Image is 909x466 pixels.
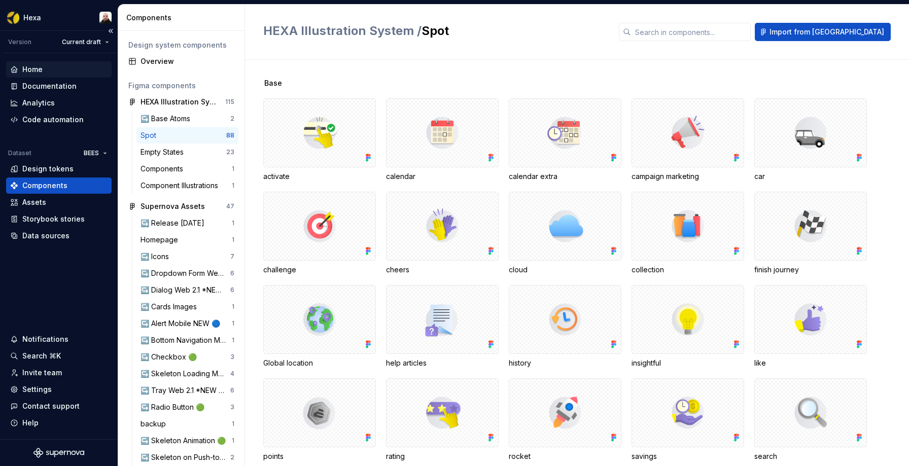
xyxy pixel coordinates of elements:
[136,416,238,432] a: backup1
[6,415,112,431] button: Help
[232,165,234,173] div: 1
[141,352,201,362] div: ↪️ Checkbox 🟢
[128,40,234,50] div: Design system components
[136,315,238,332] a: ↪️ Alert Mobile NEW 🔵1
[141,252,173,262] div: ↪️ Icons
[232,236,234,244] div: 1
[124,94,238,110] a: HEXA Illustration System115
[632,358,744,368] div: insightful
[632,265,744,275] div: collection
[128,81,234,91] div: Figma components
[141,285,230,295] div: ↪️ Dialog Web 2.1 *NEW 🔵
[754,171,867,182] div: car
[141,318,224,329] div: ↪️ Alert Mobile NEW 🔵
[509,98,621,182] div: calendar extra
[136,265,238,281] a: ↪️ Dropdown Form Web 🟠 TEMPORARY6
[232,219,234,227] div: 1
[141,302,201,312] div: ↪️ Cards Images
[136,399,238,415] a: ↪️ Radio Button 🟢3
[232,437,234,445] div: 1
[264,78,282,88] span: Base
[136,382,238,399] a: ↪️ Tray Web 2.1 *NEW 🔵6
[386,171,499,182] div: calendar
[6,95,112,111] a: Analytics
[6,161,112,177] a: Design tokens
[7,12,19,24] img: a56d5fbf-f8ab-4a39-9705-6fc7187585ab.png
[22,98,55,108] div: Analytics
[136,366,238,382] a: ↪️ Skeleton Loading Methods 🟢4
[386,98,499,182] div: calendar
[232,182,234,190] div: 1
[6,228,112,244] a: Data sources
[263,23,607,39] h2: Spot
[141,402,208,412] div: ↪️ Radio Button 🟢
[6,398,112,414] button: Contact support
[141,97,216,107] div: HEXA Illustration System
[22,368,62,378] div: Invite team
[754,265,867,275] div: finish journey
[8,38,31,46] div: Version
[230,386,234,395] div: 6
[263,23,422,38] span: HEXA Illustration System /
[126,13,240,23] div: Components
[386,378,499,461] div: rating
[632,451,744,461] div: savings
[632,192,744,275] div: collection
[79,146,112,160] button: BEES
[6,381,112,398] a: Settings
[141,419,170,429] div: backup
[226,131,234,139] div: 88
[136,215,238,231] a: ↪️ Release [DATE]1
[136,177,238,194] a: Component Illustrations1
[230,453,234,461] div: 2
[57,35,114,49] button: Current draft
[22,181,67,191] div: Components
[6,112,112,128] a: Code automation
[136,349,238,365] a: ↪️ Checkbox 🟢3
[6,61,112,78] a: Home
[263,378,376,461] div: points
[136,127,238,144] a: Spot88
[136,299,238,315] a: ↪️ Cards Images1
[103,24,118,38] button: Collapse sidebar
[6,348,112,364] button: Search ⌘K
[509,171,621,182] div: calendar extra
[754,285,867,368] div: like
[141,218,208,228] div: ↪️ Release [DATE]
[6,365,112,381] a: Invite team
[232,336,234,344] div: 1
[141,130,160,140] div: Spot
[386,451,499,461] div: rating
[631,23,751,41] input: Search in components...
[22,334,68,344] div: Notifications
[136,161,238,177] a: Components1
[136,433,238,449] a: ↪️ Skeleton Animation 🟢1
[22,64,43,75] div: Home
[6,78,112,94] a: Documentation
[136,111,238,127] a: ↪️ Base Atoms2
[136,449,238,465] a: ↪️ Skeleton on Push-to-refresh 🟢2
[141,201,205,211] div: Supernova Assets
[141,452,230,462] div: ↪️ Skeleton on Push-to-refresh 🟢
[230,253,234,261] div: 7
[263,171,376,182] div: activate
[22,351,61,361] div: Search ⌘K
[232,303,234,311] div: 1
[263,98,376,182] div: activate
[386,285,499,368] div: help articles
[230,403,234,411] div: 3
[6,211,112,227] a: Storybook stories
[22,164,74,174] div: Design tokens
[22,197,46,207] div: Assets
[84,149,99,157] span: BEES
[386,192,499,275] div: cheers
[263,265,376,275] div: challenge
[754,98,867,182] div: car
[141,114,194,124] div: ↪️ Base Atoms
[6,177,112,194] a: Components
[141,181,222,191] div: Component Illustrations
[6,331,112,347] button: Notifications
[509,285,621,368] div: history
[754,378,867,461] div: search
[6,194,112,210] a: Assets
